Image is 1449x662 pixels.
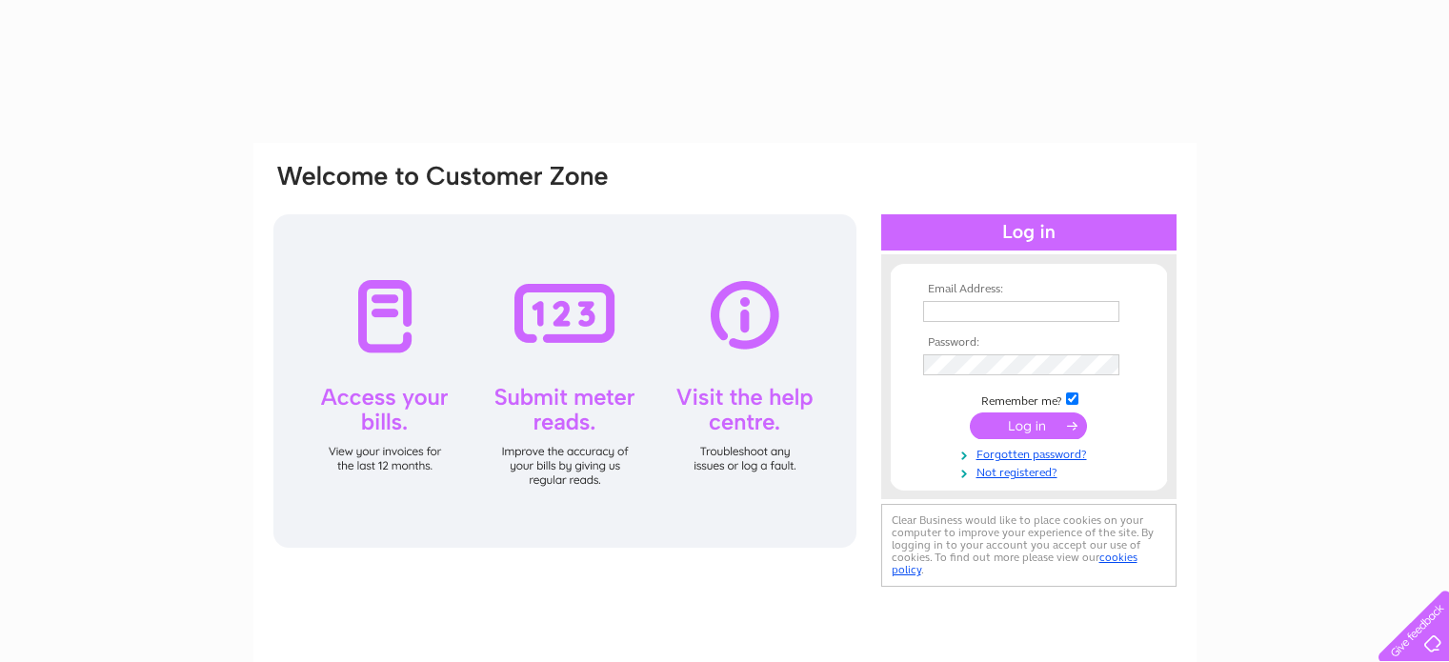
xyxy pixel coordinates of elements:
th: Email Address: [918,283,1139,296]
div: Clear Business would like to place cookies on your computer to improve your experience of the sit... [881,504,1177,587]
input: Submit [970,412,1087,439]
th: Password: [918,336,1139,350]
a: cookies policy [892,551,1137,576]
td: Remember me? [918,390,1139,409]
a: Not registered? [923,462,1139,480]
a: Forgotten password? [923,444,1139,462]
